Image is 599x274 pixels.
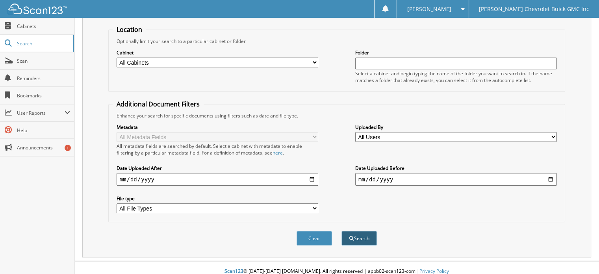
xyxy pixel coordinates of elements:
[479,7,589,11] span: [PERSON_NAME] Chevrolet Buick GMC Inc
[113,25,146,34] legend: Location
[117,173,318,186] input: start
[117,195,318,202] label: File type
[407,7,451,11] span: [PERSON_NAME]
[17,40,69,47] span: Search
[17,23,70,30] span: Cabinets
[355,70,557,84] div: Select a cabinet and begin typing the name of the folder you want to search in. If the name match...
[17,92,70,99] span: Bookmarks
[113,100,204,108] legend: Additional Document Filters
[117,49,318,56] label: Cabinet
[297,231,332,246] button: Clear
[273,149,283,156] a: here
[17,144,70,151] span: Announcements
[113,112,561,119] div: Enhance your search for specific documents using filters such as date and file type.
[117,143,318,156] div: All metadata fields are searched by default. Select a cabinet with metadata to enable filtering b...
[65,145,71,151] div: 1
[355,173,557,186] input: end
[17,110,65,116] span: User Reports
[355,124,557,130] label: Uploaded By
[341,231,377,246] button: Search
[355,49,557,56] label: Folder
[17,75,70,82] span: Reminders
[355,165,557,171] label: Date Uploaded Before
[117,165,318,171] label: Date Uploaded After
[17,127,70,134] span: Help
[117,124,318,130] label: Metadata
[113,38,561,45] div: Optionally limit your search to a particular cabinet or folder
[8,4,67,14] img: scan123-logo-white.svg
[17,58,70,64] span: Scan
